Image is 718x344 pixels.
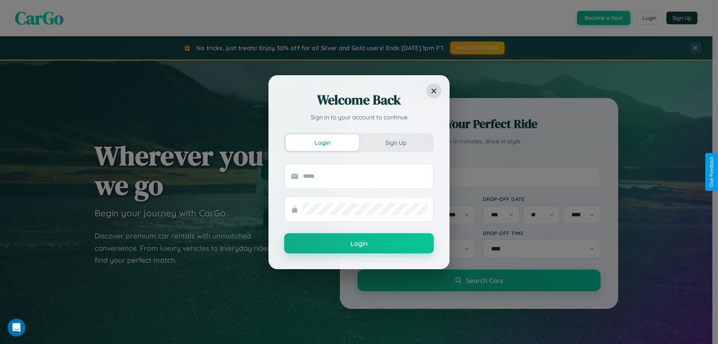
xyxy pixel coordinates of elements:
[284,91,434,109] h2: Welcome Back
[359,134,432,151] button: Sign Up
[284,113,434,122] p: Sign in to your account to continue
[7,319,25,337] iframe: Intercom live chat
[284,233,434,253] button: Login
[709,157,714,187] div: Give Feedback
[286,134,359,151] button: Login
